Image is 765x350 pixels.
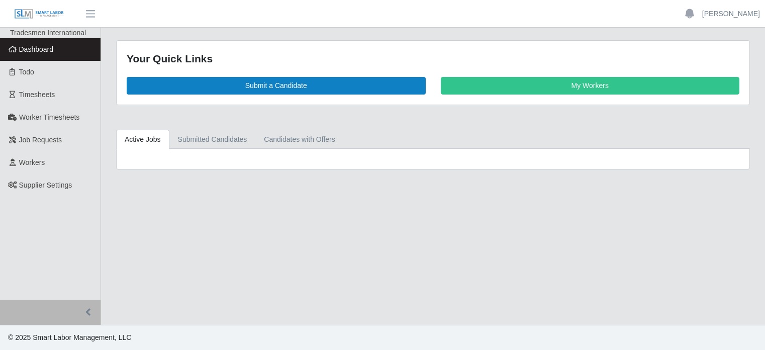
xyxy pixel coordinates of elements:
img: SLM Logo [14,9,64,20]
a: Active Jobs [116,130,169,149]
span: Worker Timesheets [19,113,79,121]
a: Submitted Candidates [169,130,256,149]
span: © 2025 Smart Labor Management, LLC [8,333,131,341]
span: Timesheets [19,91,55,99]
span: Job Requests [19,136,62,144]
span: Dashboard [19,45,54,53]
span: Tradesmen International [10,29,86,37]
a: Submit a Candidate [127,77,426,95]
a: Candidates with Offers [255,130,343,149]
a: [PERSON_NAME] [702,9,760,19]
a: My Workers [441,77,740,95]
div: Your Quick Links [127,51,739,67]
span: Workers [19,158,45,166]
span: Todo [19,68,34,76]
span: Supplier Settings [19,181,72,189]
